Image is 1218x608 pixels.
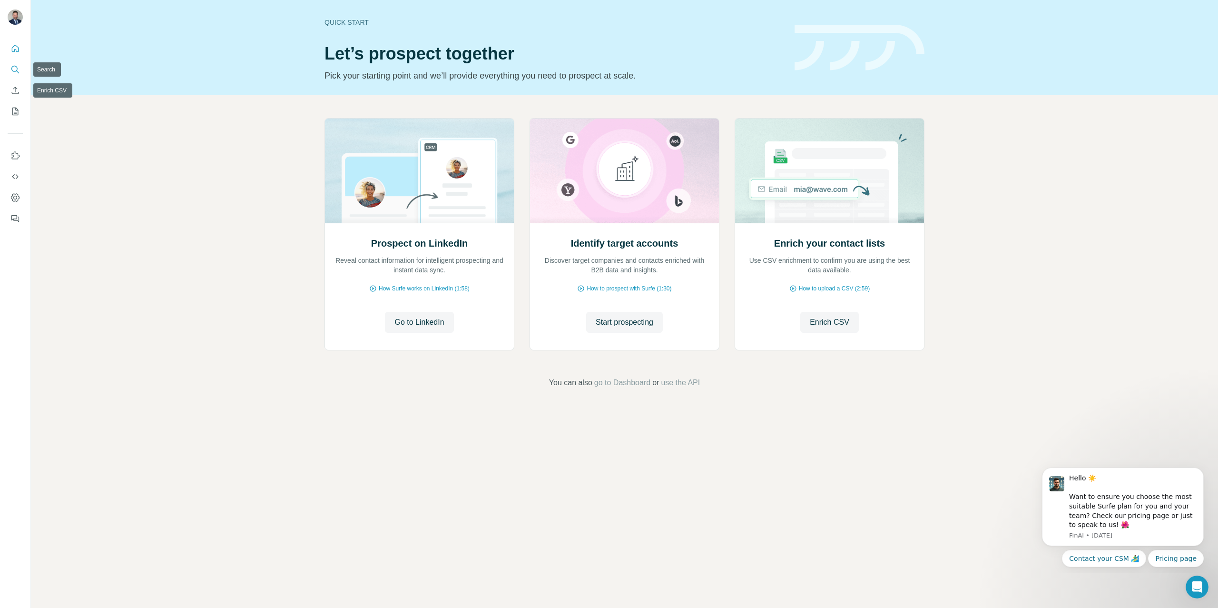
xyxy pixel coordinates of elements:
img: Prospect on LinkedIn [324,119,514,223]
h2: Prospect on LinkedIn [371,237,468,250]
span: How Surfe works on LinkedIn (1:58) [379,284,470,293]
img: Identify target accounts [530,119,719,223]
button: Start prospecting [586,312,663,333]
button: My lists [8,103,23,120]
button: Use Surfe on LinkedIn [8,147,23,164]
img: banner [795,25,924,71]
h2: Identify target accounts [571,237,678,250]
span: or [652,377,659,389]
span: How to prospect with Surfe (1:30) [587,284,671,293]
button: Go to LinkedIn [385,312,453,333]
img: Enrich your contact lists [735,119,924,223]
span: Enrich CSV [810,317,849,328]
iframe: Intercom live chat [1186,576,1208,598]
button: go to Dashboard [594,377,650,389]
h1: Let’s prospect together [324,44,783,63]
button: Enrich CSV [800,312,859,333]
span: Start prospecting [596,317,653,328]
button: Use Surfe API [8,168,23,185]
div: Quick start [324,18,783,27]
button: use the API [661,377,700,389]
p: Use CSV enrichment to confirm you are using the best data available. [745,256,914,275]
button: Quick start [8,40,23,57]
p: Discover target companies and contacts enriched with B2B data and insights. [540,256,709,275]
p: Reveal contact information for intelligent prospecting and instant data sync. [334,256,504,275]
button: Enrich CSV [8,82,23,99]
button: Dashboard [8,189,23,206]
img: Avatar [8,10,23,25]
h2: Enrich your contact lists [774,237,885,250]
iframe: Intercom notifications message [1028,460,1218,573]
button: Search [8,61,23,78]
button: Feedback [8,210,23,227]
span: Go to LinkedIn [394,317,444,328]
span: You can also [549,377,592,389]
p: Pick your starting point and we’ll provide everything you need to prospect at scale. [324,69,783,82]
span: How to upload a CSV (2:59) [799,284,870,293]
